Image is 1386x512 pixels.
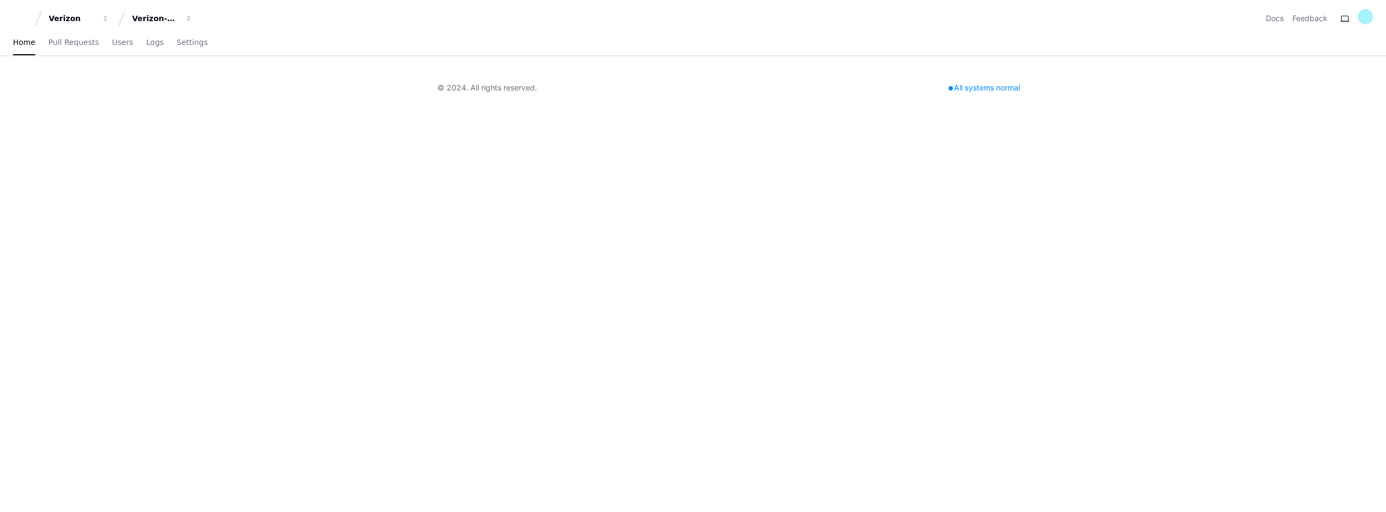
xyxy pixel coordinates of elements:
a: Users [112,30,133,55]
span: Logs [146,39,164,46]
span: Home [13,39,35,46]
button: Verizon-Clarify-Order-Management [128,9,197,28]
span: Pull Requests [48,39,99,46]
div: © 2024. All rights reserved. [437,82,537,93]
button: Feedback [1292,13,1328,24]
div: Verizon [49,13,95,24]
span: Users [112,39,133,46]
a: Docs [1266,13,1284,24]
a: Pull Requests [48,30,99,55]
button: Verizon [44,9,114,28]
a: Logs [146,30,164,55]
div: All systems normal [942,80,1027,95]
a: Home [13,30,35,55]
span: Settings [176,39,207,46]
div: Verizon-Clarify-Order-Management [132,13,179,24]
a: Settings [176,30,207,55]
